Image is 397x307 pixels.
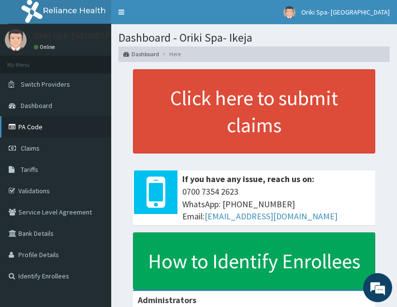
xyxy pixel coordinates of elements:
span: Dashboard [21,101,52,110]
span: Oriki Spa- [GEOGRAPHIC_DATA] [301,8,390,16]
span: Claims [21,144,40,153]
a: [EMAIL_ADDRESS][DOMAIN_NAME] [205,211,338,222]
a: Click here to submit claims [133,69,375,153]
a: Online [34,44,57,50]
img: User Image [283,6,295,18]
h1: Dashboard - Oriki Spa- Ikeja [118,31,390,44]
p: Oriki Spa- [GEOGRAPHIC_DATA] [34,31,151,40]
img: User Image [5,29,27,51]
span: 0700 7354 2623 WhatsApp: [PHONE_NUMBER] Email: [182,185,370,223]
a: How to Identify Enrollees [133,232,375,290]
span: Tariffs [21,165,38,174]
a: Dashboard [123,50,159,58]
span: Switch Providers [21,80,70,89]
b: Administrators [138,294,196,306]
li: Here [160,50,181,58]
b: If you have any issue, reach us on: [182,173,314,184]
